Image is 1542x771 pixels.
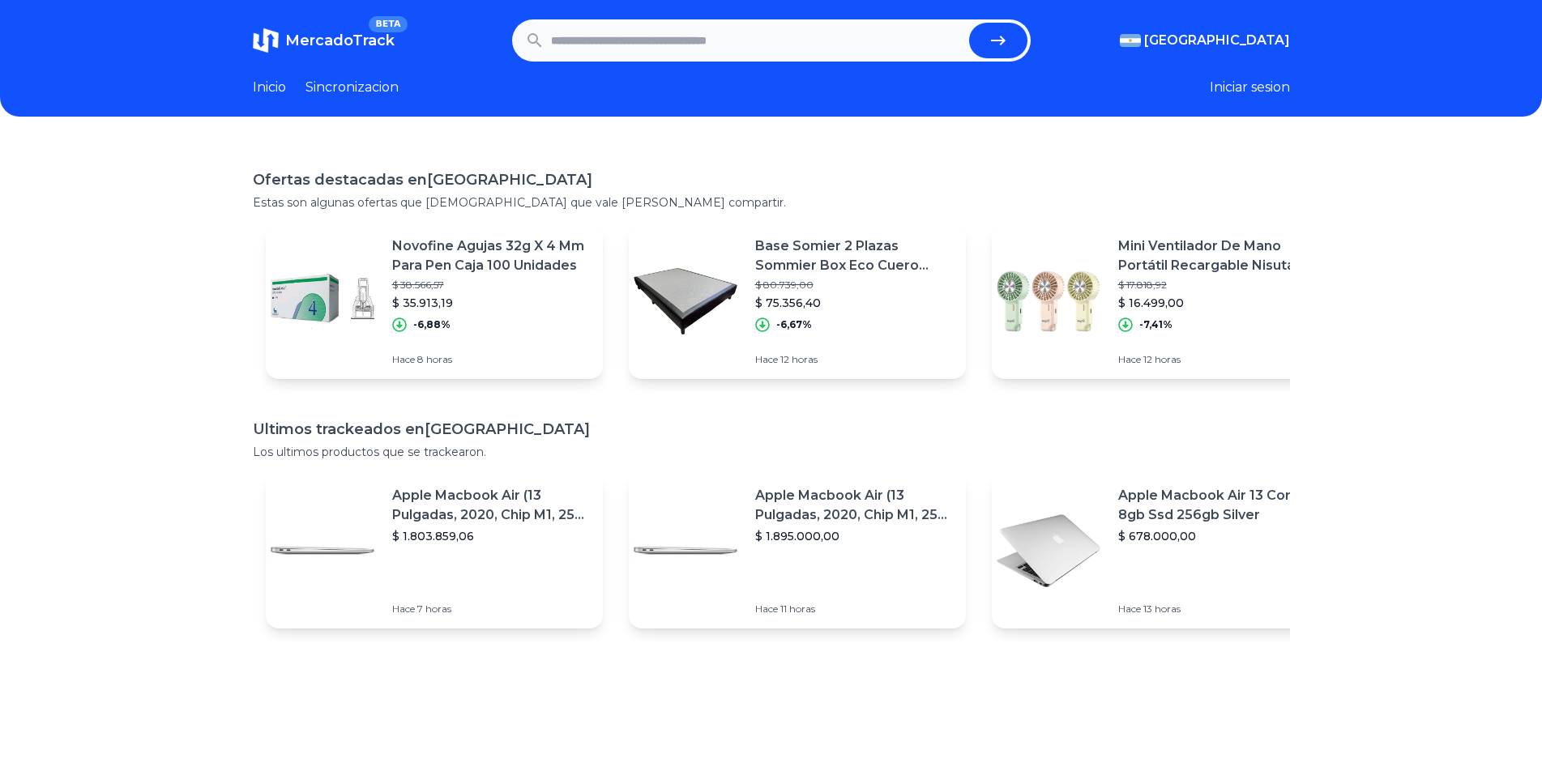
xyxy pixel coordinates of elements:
p: Los ultimos productos que se trackearon. [253,444,1290,460]
button: [GEOGRAPHIC_DATA] [1120,31,1290,50]
p: Apple Macbook Air 13 Core I5 8gb Ssd 256gb Silver [1118,486,1316,525]
p: Apple Macbook Air (13 Pulgadas, 2020, Chip M1, 256 Gb De Ssd, 8 Gb De Ram) - Plata [755,486,953,525]
p: $ 16.499,00 [1118,295,1316,311]
a: Featured imageNovofine Agujas 32g X 4 Mm Para Pen Caja 100 Unidades$ 38.566,57$ 35.913,19-6,88%Ha... [266,224,603,379]
img: Argentina [1120,34,1141,47]
img: Featured image [629,494,742,607]
p: $ 1.895.000,00 [755,528,953,544]
span: BETA [369,16,407,32]
span: [GEOGRAPHIC_DATA] [1144,31,1290,50]
p: -7,41% [1139,318,1173,331]
p: Hace 12 horas [1118,353,1316,366]
a: Featured imageApple Macbook Air (13 Pulgadas, 2020, Chip M1, 256 Gb De Ssd, 8 Gb De Ram) - Plata$... [629,473,966,628]
p: $ 1.803.859,06 [392,528,590,544]
p: $ 80.739,00 [755,279,953,292]
a: MercadoTrackBETA [253,28,395,53]
p: Hace 12 horas [755,353,953,366]
p: Hace 7 horas [392,603,590,616]
img: Featured image [266,245,379,358]
button: Iniciar sesion [1210,78,1290,97]
img: Featured image [992,245,1105,358]
a: Featured imageApple Macbook Air 13 Core I5 8gb Ssd 256gb Silver$ 678.000,00Hace 13 horas [992,473,1329,628]
p: $ 38.566,57 [392,279,590,292]
p: Apple Macbook Air (13 Pulgadas, 2020, Chip M1, 256 Gb De Ssd, 8 Gb De Ram) - Plata [392,486,590,525]
img: Featured image [992,494,1105,607]
p: Novofine Agujas 32g X 4 Mm Para Pen Caja 100 Unidades [392,236,590,275]
h1: Ultimos trackeados en [GEOGRAPHIC_DATA] [253,418,1290,441]
p: Estas son algunas ofertas que [DEMOGRAPHIC_DATA] que vale [PERSON_NAME] compartir. [253,194,1290,211]
p: Mini Ventilador De Mano Portátil Recargable Nisuta Ns-fanup1 [1118,236,1316,275]
a: Featured imageApple Macbook Air (13 Pulgadas, 2020, Chip M1, 256 Gb De Ssd, 8 Gb De Ram) - Plata$... [266,473,603,628]
a: Sincronizacion [305,78,399,97]
h1: Ofertas destacadas en [GEOGRAPHIC_DATA] [253,168,1290,191]
a: Featured imageBase Somier 2 Plazas Sommier Box Eco Cuero 140x190 Alto 32$ 80.739,00$ 75.356,40-6,... [629,224,966,379]
span: MercadoTrack [285,32,395,49]
img: Featured image [629,245,742,358]
a: Featured imageMini Ventilador De Mano Portátil Recargable Nisuta Ns-fanup1$ 17.818,92$ 16.499,00-... [992,224,1329,379]
p: -6,88% [413,318,451,331]
p: $ 35.913,19 [392,295,590,311]
img: MercadoTrack [253,28,279,53]
p: Hace 13 horas [1118,603,1316,616]
p: Base Somier 2 Plazas Sommier Box Eco Cuero 140x190 Alto 32 [755,236,953,275]
a: Inicio [253,78,286,97]
p: $ 678.000,00 [1118,528,1316,544]
p: $ 75.356,40 [755,295,953,311]
p: Hace 11 horas [755,603,953,616]
p: $ 17.818,92 [1118,279,1316,292]
p: Hace 8 horas [392,353,590,366]
p: -6,67% [776,318,812,331]
img: Featured image [266,494,379,607]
